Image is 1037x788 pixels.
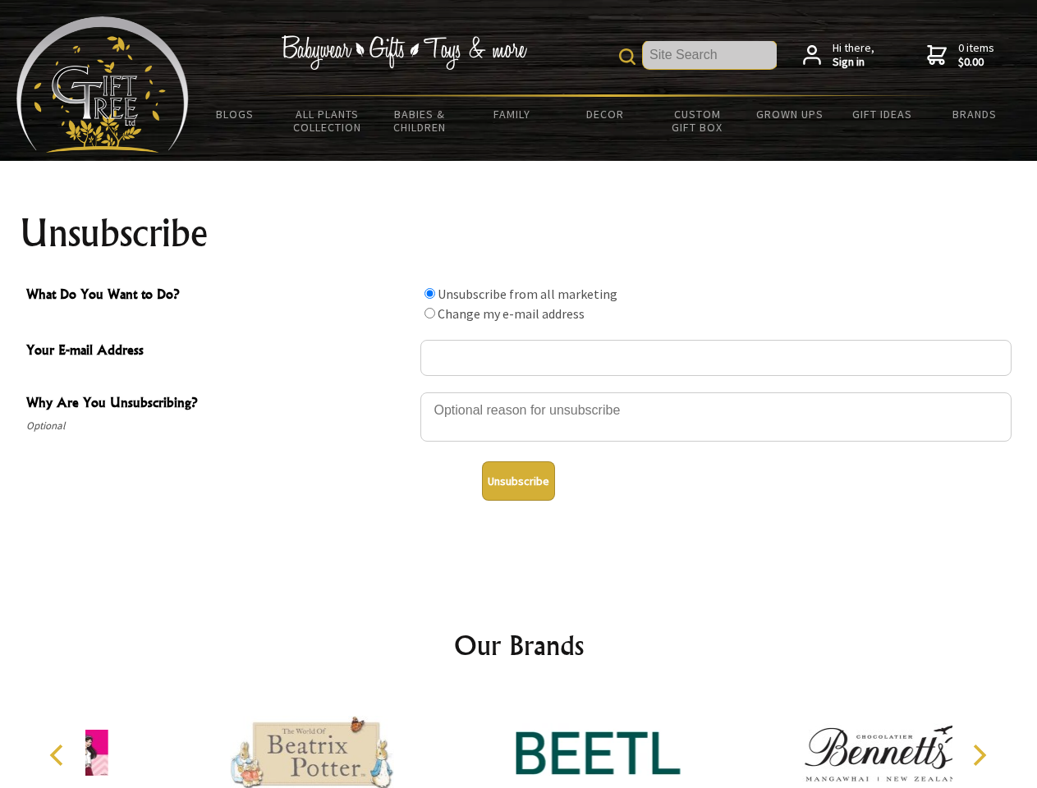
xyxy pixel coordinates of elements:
[26,416,412,436] span: Optional
[26,392,412,416] span: Why Are You Unsubscribing?
[961,737,997,773] button: Next
[20,213,1018,253] h1: Unsubscribe
[424,308,435,318] input: What Do You Want to Do?
[803,41,874,70] a: Hi there,Sign in
[438,305,585,322] label: Change my e-mail address
[836,97,929,131] a: Gift Ideas
[282,97,374,144] a: All Plants Collection
[281,35,527,70] img: Babywear - Gifts - Toys & more
[374,97,466,144] a: Babies & Children
[26,284,412,308] span: What Do You Want to Do?
[482,461,555,501] button: Unsubscribe
[438,286,617,302] label: Unsubscribe from all marketing
[743,97,836,131] a: Grown Ups
[958,40,994,70] span: 0 items
[619,48,636,65] img: product search
[424,288,435,299] input: What Do You Want to Do?
[927,41,994,70] a: 0 items$0.00
[929,97,1021,131] a: Brands
[833,41,874,70] span: Hi there,
[41,737,77,773] button: Previous
[958,55,994,70] strong: $0.00
[466,97,559,131] a: Family
[16,16,189,153] img: Babyware - Gifts - Toys and more...
[26,340,412,364] span: Your E-mail Address
[189,97,282,131] a: BLOGS
[558,97,651,131] a: Decor
[651,97,744,144] a: Custom Gift Box
[643,41,777,69] input: Site Search
[33,625,1005,665] h2: Our Brands
[420,340,1012,376] input: Your E-mail Address
[420,392,1012,442] textarea: Why Are You Unsubscribing?
[833,55,874,70] strong: Sign in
